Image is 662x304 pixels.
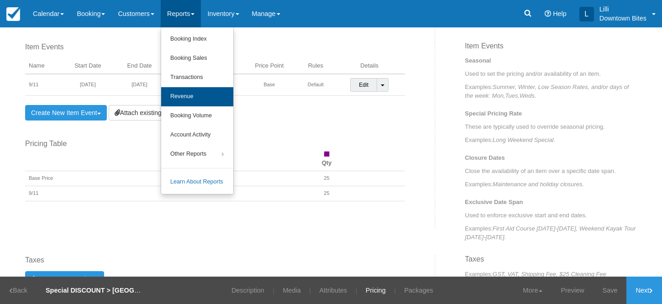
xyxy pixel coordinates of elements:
[61,74,114,96] td: [DATE]
[115,74,165,96] td: [DATE]
[350,78,377,92] a: Edit
[465,211,637,220] p: Used to enforce exclusive start and end dates.
[25,58,61,74] th: Name
[493,271,606,278] em: GST, VAT, Shipping Fee, $25 Cleaning Fee
[115,58,165,74] th: End Date
[252,151,402,166] strong: Qty
[161,106,233,126] a: Booking Volume
[334,58,405,74] th: Details
[225,277,271,304] a: Description
[161,27,234,194] ul: Reports
[25,74,61,96] td: 9/11
[61,58,114,74] th: Start Date
[599,14,646,23] p: Downtown Bites
[465,255,637,270] h3: Taxes
[276,277,308,304] a: Media
[46,287,340,294] strong: Special DISCOUNT > [GEOGRAPHIC_DATA] , [GEOGRAPHIC_DATA][PERSON_NAME] - Dinner
[6,7,20,21] img: checkfront-main-nav-mini-logo.png
[579,7,594,21] div: L
[25,139,405,149] label: Pricing Table
[553,10,567,17] span: Help
[25,255,405,266] label: Taxes
[465,136,637,144] p: Examples:
[514,277,552,304] a: More
[465,167,637,175] p: Close the availability of an item over a specific date span.
[312,277,354,304] a: Attributes
[161,173,233,192] a: Learn About Reports
[248,171,405,186] td: 25
[465,122,637,131] p: These are typically used to override seasonal pricing.
[493,136,555,143] em: Long Weekend Special.
[465,225,636,241] em: First Aid Course [DATE]-[DATE], Weekend Kayak Tour [DATE]-[DATE].
[465,42,637,57] h3: Item Events
[552,277,593,304] a: Preview
[493,181,584,188] em: Maintenance and holiday closures.
[599,5,646,14] p: Lilli
[465,224,637,241] p: Examples:
[465,199,523,205] strong: Exclusive Date Span
[465,180,637,189] p: Examples:
[465,270,637,278] p: Examples:
[161,145,233,164] a: Other Reports
[25,171,248,186] td: Base Price
[161,126,233,145] a: Account Activity
[25,271,104,287] a: Create New Tax / Fee
[241,58,297,74] th: Price Point
[465,69,637,78] p: Used to set the pricing and/or availability of an item.
[465,154,504,161] strong: Closure Dates
[241,74,297,96] td: Base
[465,84,629,99] em: Summer, Winter, Low Season Rates, and/or days of the week: Mon,Tues,Weds.
[25,42,405,52] label: Item Events
[398,277,440,304] a: Packages
[161,68,233,87] a: Transactions
[465,57,491,64] strong: Seasonal
[298,58,334,74] th: Rules
[161,30,233,49] a: Booking Index
[594,277,627,304] a: Save
[298,74,334,96] td: Default
[161,87,233,106] a: Revenue
[109,105,200,121] a: Attach existing Item Event
[161,49,233,68] a: Booking Sales
[25,186,248,201] td: 9/11
[465,83,637,100] p: Examples:
[248,186,405,201] td: 25
[626,277,662,304] a: Next
[465,110,522,117] strong: Special Pricing Rate
[25,105,107,121] a: Create New Item Event
[359,277,393,304] a: Pricing
[545,10,551,17] i: Help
